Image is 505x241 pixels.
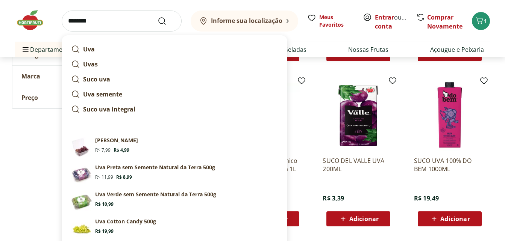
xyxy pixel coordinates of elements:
[95,174,113,180] span: R$ 11,99
[68,161,281,188] a: Uva Preta sem Semente Natural da Terra 500gUva Preta sem Semente Natural da Terra 500gR$ 11,99R$ ...
[323,194,344,202] span: R$ 3,39
[348,45,388,54] a: Nossas Frutas
[68,102,281,117] a: Suco uva integral
[68,87,281,102] a: Uva semente
[375,13,416,30] a: Criar conta
[158,17,176,26] button: Submit Search
[21,41,75,59] span: Departamentos
[83,60,98,68] strong: Uvas
[62,11,182,32] input: search
[472,12,490,30] button: Carrinho
[114,147,129,153] span: R$ 4,99
[68,72,281,87] a: Suco uva
[375,13,408,31] span: ou
[12,87,125,108] button: Preço
[15,9,53,32] img: Hortifruti
[71,137,92,158] img: Uva Rosada Embalada 500g
[307,14,354,29] a: Meus Favoritos
[95,164,215,171] p: Uva Preta sem Semente Natural da Terra 500g
[83,90,122,98] strong: Uva semente
[21,94,38,101] span: Preço
[211,17,282,25] b: Informe sua localização
[71,164,92,185] img: Uva Preta sem Semente Natural da Terra 500g
[21,41,30,59] button: Menu
[430,45,484,54] a: Açougue e Peixaria
[95,201,114,207] span: R$ 10,99
[95,191,216,198] p: Uva Verde sem Semente Natural da Terra 500g
[427,13,463,30] a: Comprar Novamente
[68,188,281,215] a: Uva verde sem semente Natural da Terra 500gUva Verde sem Semente Natural da Terra 500gR$ 10,99
[21,72,40,80] span: Marca
[68,42,281,57] a: Uva
[414,79,485,151] img: SUCO UVA 100% DO BEM 1000ML
[418,211,482,226] button: Adicionar
[440,216,470,222] span: Adicionar
[83,45,95,53] strong: Uva
[95,228,114,234] span: R$ 19,99
[326,211,390,226] button: Adicionar
[83,75,110,83] strong: Suco uva
[71,218,92,239] img: Uva Cotton Candy 500g
[484,17,487,24] span: 1
[349,216,379,222] span: Adicionar
[323,157,394,173] a: SUCO DEL VALLE UVA 200ML
[83,105,135,113] strong: Suco uva integral
[95,137,138,144] p: [PERSON_NAME]
[323,79,394,151] img: SUCO DEL VALLE UVA 200ML
[95,218,156,225] p: Uva Cotton Candy 500g
[12,66,125,87] button: Marca
[375,13,394,21] a: Entrar
[116,174,132,180] span: R$ 8,99
[191,11,298,32] button: Informe sua localização
[68,57,281,72] a: Uvas
[319,14,354,29] span: Meus Favoritos
[414,194,439,202] span: R$ 19,49
[95,147,111,153] span: R$ 7,99
[68,134,281,161] a: Uva Rosada Embalada 500g[PERSON_NAME]R$ 7,99R$ 4,99
[71,191,92,212] img: Uva verde sem semente Natural da Terra 500g
[414,157,485,173] a: SUCO UVA 100% DO BEM 1000ML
